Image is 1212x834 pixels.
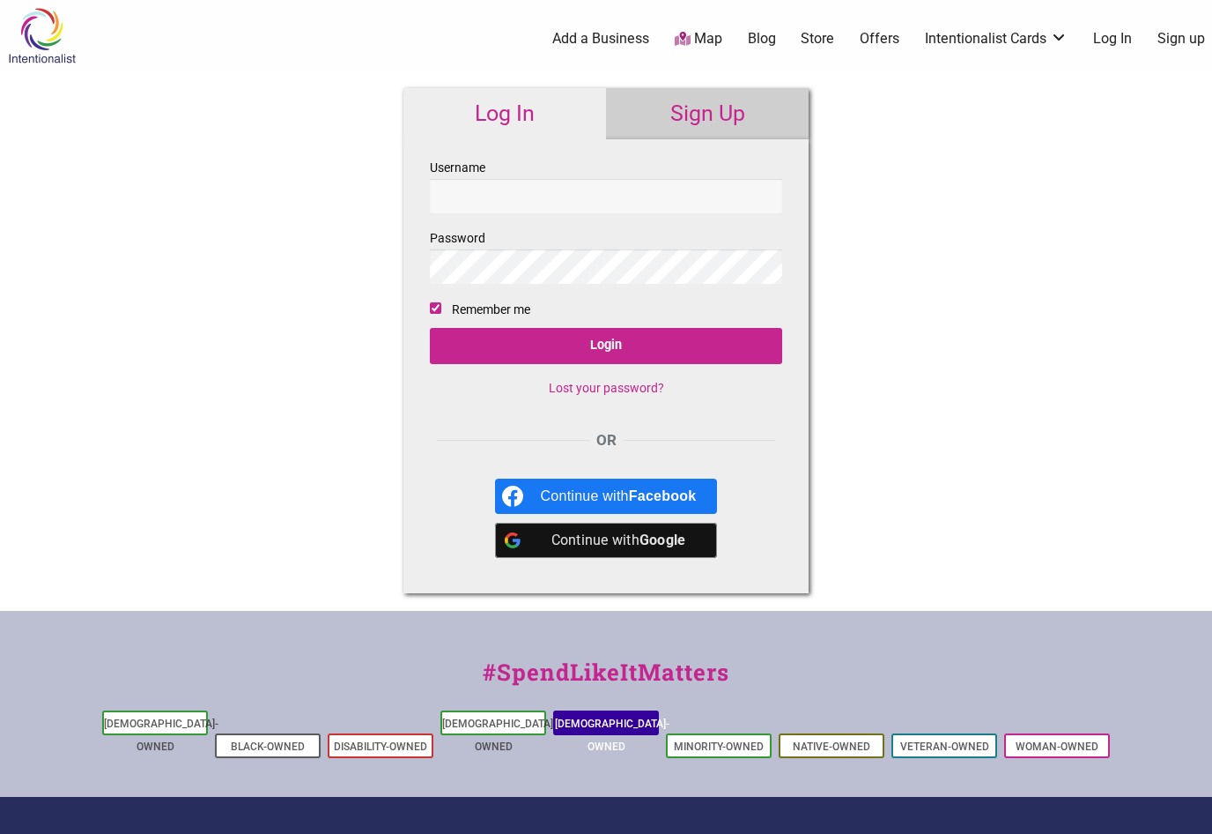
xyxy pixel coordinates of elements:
[860,29,899,48] a: Offers
[231,741,305,753] a: Black-Owned
[334,741,427,753] a: Disability-Owned
[675,29,722,49] a: Map
[1016,741,1098,753] a: Woman-Owned
[925,29,1068,48] a: Intentionalist Cards
[555,718,669,753] a: [DEMOGRAPHIC_DATA]-Owned
[541,479,697,514] div: Continue with
[495,523,718,558] a: Continue with <b>Google</b>
[541,523,697,558] div: Continue with
[639,532,686,548] b: Google
[104,718,218,753] a: [DEMOGRAPHIC_DATA]-Owned
[430,249,782,284] input: Password
[430,179,782,213] input: Username
[430,328,782,364] input: Login
[606,88,809,139] a: Sign Up
[793,741,870,753] a: Native-Owned
[430,157,782,213] label: Username
[629,488,697,503] b: Facebook
[748,29,776,48] a: Blog
[430,429,782,452] div: OR
[801,29,834,48] a: Store
[900,741,989,753] a: Veteran-Owned
[552,29,649,48] a: Add a Business
[495,479,718,514] a: Continue with <b>Facebook</b>
[1093,29,1132,48] a: Log In
[403,88,606,139] a: Log In
[549,381,664,395] a: Lost your password?
[674,741,764,753] a: Minority-Owned
[442,718,557,753] a: [DEMOGRAPHIC_DATA]-Owned
[430,227,782,284] label: Password
[1157,29,1205,48] a: Sign up
[452,299,530,321] label: Remember me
